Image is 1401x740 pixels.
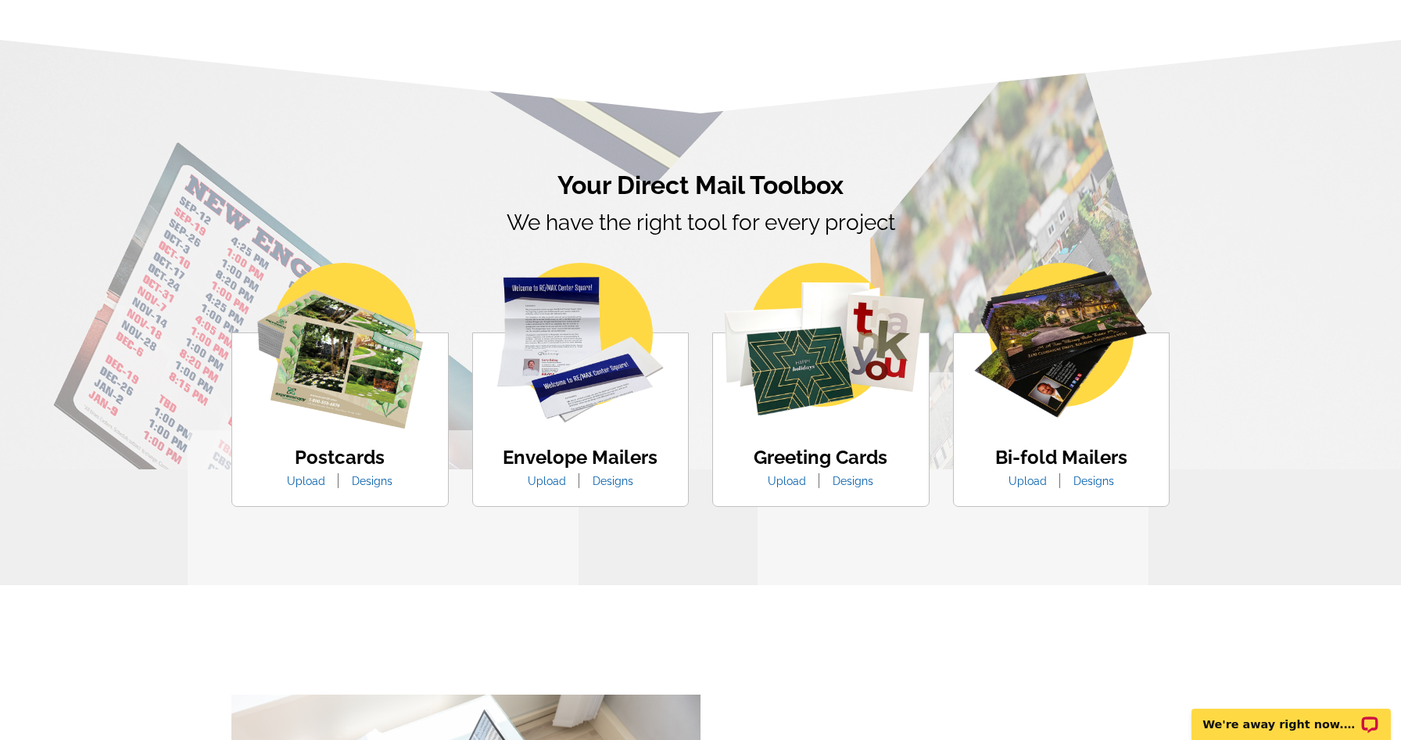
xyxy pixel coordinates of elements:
[503,447,658,469] h4: Envelope Mailers
[1062,475,1126,487] a: Designs
[973,263,1150,420] img: bio-fold-mailer.png
[995,447,1127,469] h4: Bi-fold Mailers
[754,447,887,469] h4: Greeting Cards
[821,475,885,487] a: Designs
[756,475,818,487] a: Upload
[718,263,924,417] img: greeting-cards.png
[997,475,1059,487] a: Upload
[231,207,1170,282] p: We have the right tool for every project
[231,171,1170,200] h2: Your Direct Mail Toolbox
[257,263,423,429] img: postcards.png
[497,263,664,422] img: envelope-mailer.png
[581,475,645,487] a: Designs
[275,447,404,469] h4: Postcards
[1181,691,1401,740] iframe: LiveChat chat widget
[516,475,578,487] a: Upload
[275,475,337,487] a: Upload
[340,475,404,487] a: Designs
